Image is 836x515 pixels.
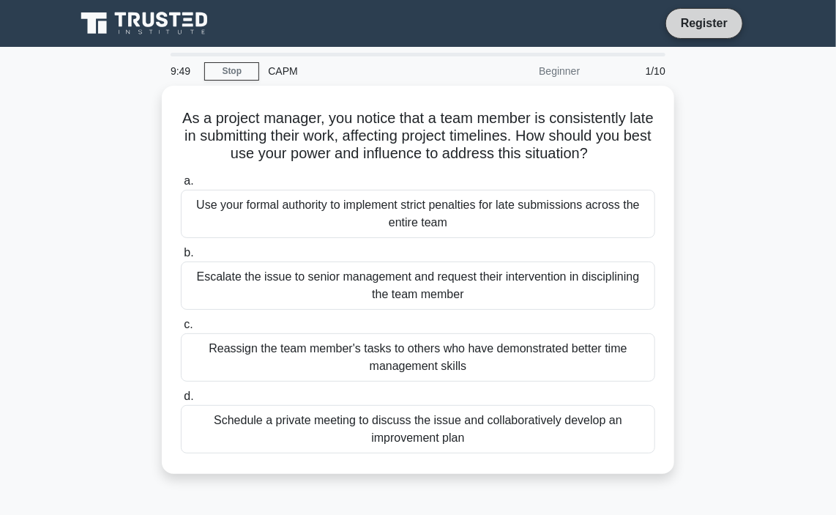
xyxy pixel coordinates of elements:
div: Reassign the team member's tasks to others who have demonstrated better time management skills [181,333,655,382]
div: CAPM [259,56,460,86]
a: Stop [204,62,259,81]
div: 1/10 [589,56,674,86]
div: Beginner [460,56,589,86]
h5: As a project manager, you notice that a team member is consistently late in submitting their work... [179,109,657,163]
div: Escalate the issue to senior management and request their intervention in disciplining the team m... [181,262,655,310]
div: Schedule a private meeting to discuss the issue and collaboratively develop an improvement plan [181,405,655,453]
span: c. [184,318,193,330]
span: d. [184,390,193,402]
a: Register [672,14,736,32]
span: b. [184,246,193,259]
div: 9:49 [162,56,204,86]
span: a. [184,174,193,187]
div: Use your formal authority to implement strict penalties for late submissions across the entire team [181,190,655,238]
